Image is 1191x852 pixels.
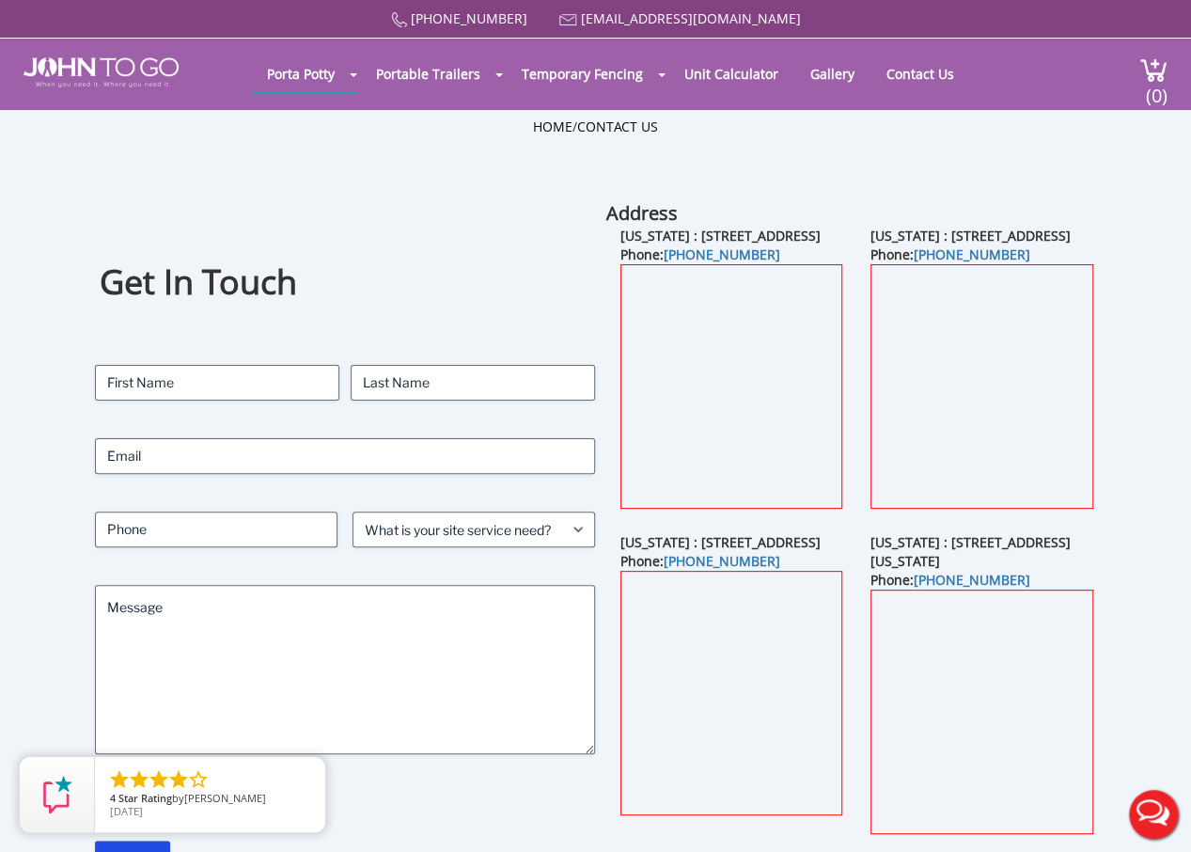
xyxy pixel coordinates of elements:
a: [PHONE_NUMBER] [914,571,1030,589]
b: Phone: [620,552,780,570]
input: First Name [95,365,339,401]
li:  [128,768,150,791]
img: JOHN to go [24,57,179,87]
a: Unit Calculator [669,55,791,92]
a: [PHONE_NUMBER] [664,245,780,263]
span: by [110,793,310,806]
a: Porta Potty [252,55,348,92]
img: cart a [1139,57,1167,83]
b: [US_STATE] : [STREET_ADDRESS] [620,227,821,245]
a: [EMAIL_ADDRESS][DOMAIN_NAME] [581,9,801,27]
b: [US_STATE] : [STREET_ADDRESS] [870,227,1071,245]
label: CAPTCHA [95,792,596,811]
h1: Get In Touch [100,260,590,306]
span: 4 [110,791,116,805]
a: [PHONE_NUMBER] [914,245,1030,263]
b: [US_STATE] : [STREET_ADDRESS] [620,533,821,551]
img: Mail [559,14,577,26]
input: Phone [95,512,337,547]
a: Temporary Fencing [507,55,656,92]
input: Email [95,438,596,474]
ul: / [533,118,658,136]
b: Address [606,200,678,226]
a: [PHONE_NUMBER] [664,552,780,570]
span: [DATE] [110,804,143,818]
li:  [187,768,210,791]
li:  [167,768,190,791]
span: Star Rating [118,791,172,805]
a: Home [533,118,572,135]
span: (0) [1145,68,1167,108]
img: Call [391,12,407,28]
img: Review Rating [39,776,76,813]
a: Portable Trailers [361,55,494,92]
b: [US_STATE] : [STREET_ADDRESS][US_STATE] [870,533,1071,570]
a: Contact Us [871,55,967,92]
b: Phone: [870,571,1030,589]
b: Phone: [620,245,780,263]
input: Last Name [351,365,595,401]
li:  [148,768,170,791]
li:  [108,768,131,791]
a: [PHONE_NUMBER] [411,9,527,27]
span: [PERSON_NAME] [184,791,266,805]
b: Phone: [870,245,1030,263]
a: Contact Us [577,118,658,135]
button: Live Chat [1116,777,1191,852]
a: Gallery [795,55,868,92]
